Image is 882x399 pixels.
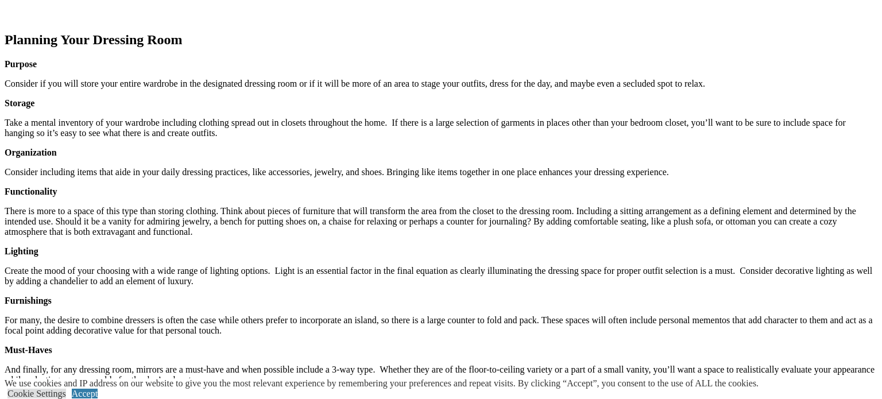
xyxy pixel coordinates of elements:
[5,296,52,305] strong: Furnishings
[5,148,57,157] strong: Organization
[7,389,66,398] a: Cookie Settings
[5,246,38,256] strong: Lighting
[5,118,877,138] p: Take a mental inventory of your wardrobe including clothing spread out in closets throughout the ...
[5,32,877,48] h2: Planning Your Dressing Room
[5,98,34,108] strong: Storage
[5,315,877,336] p: For many, the desire to combine dressers is often the case while others prefer to incorporate an ...
[5,378,759,389] div: We use cookies and IP address on our website to give you the most relevant experience by remember...
[5,187,57,196] strong: Functionality
[5,79,877,89] p: Consider if you will store your entire wardrobe in the designated dressing room or if it will be ...
[72,389,98,398] a: Accept
[5,365,877,385] p: And finally, for any dressing room, mirrors are a must-have and when possible include a 3-way typ...
[5,206,877,237] p: There is more to a space of this type than storing clothing. Think about pieces of furniture that...
[5,345,52,355] strong: Must-Haves
[5,167,877,177] p: Consider including items that aide in your daily dressing practices, like accessories, jewelry, a...
[5,59,37,69] strong: Purpose
[5,266,877,286] p: Create the mood of your choosing with a wide range of lighting options. Light is an essential fac...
